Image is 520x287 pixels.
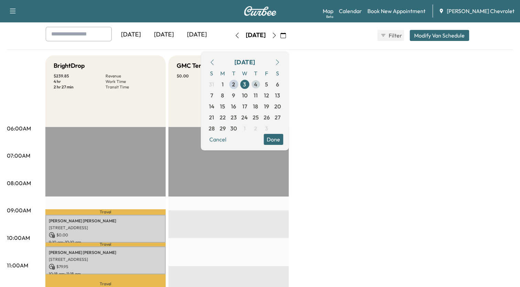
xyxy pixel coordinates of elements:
[49,232,162,238] p: $ 0.00
[221,91,224,99] span: 8
[274,102,281,110] span: 20
[230,124,237,132] span: 30
[232,91,235,99] span: 9
[7,234,30,242] p: 10:00AM
[49,240,162,245] p: 9:10 am - 10:10 am
[7,261,28,269] p: 11:00AM
[106,73,157,79] p: Revenue
[228,68,239,79] span: T
[264,91,269,99] span: 12
[377,30,404,41] button: Filter
[220,124,226,132] span: 29
[106,79,157,84] p: Work Time
[209,102,214,110] span: 14
[242,102,247,110] span: 17
[253,102,258,110] span: 18
[232,80,235,88] span: 2
[323,7,333,15] a: MapBeta
[180,27,213,43] div: [DATE]
[49,264,162,270] p: $ 79.95
[222,80,224,88] span: 1
[49,218,162,224] p: [PERSON_NAME] [PERSON_NAME]
[264,113,270,121] span: 26
[7,151,30,160] p: 07:00AM
[241,113,248,121] span: 24
[114,27,147,43] div: [DATE]
[54,61,85,71] h5: BrightDrop
[264,134,283,145] button: Done
[246,31,266,40] div: [DATE]
[49,225,162,231] p: [STREET_ADDRESS]
[265,80,268,88] span: 5
[54,79,106,84] p: 4 hr
[209,124,215,132] span: 28
[244,6,277,16] img: Curbee Logo
[254,124,257,132] span: 2
[254,91,258,99] span: 11
[253,113,259,121] span: 25
[250,68,261,79] span: T
[49,257,162,262] p: [STREET_ADDRESS]
[276,80,279,88] span: 6
[275,91,280,99] span: 13
[243,80,246,88] span: 3
[209,113,214,121] span: 21
[206,68,217,79] span: S
[265,124,268,132] span: 3
[367,7,425,15] a: Book New Appointment
[389,31,401,40] span: Filter
[339,7,362,15] a: Calendar
[45,243,166,246] p: Travel
[7,206,31,214] p: 09:00AM
[261,68,272,79] span: F
[7,124,31,132] p: 06:00AM
[217,68,228,79] span: M
[447,7,515,15] span: [PERSON_NAME] Chevrolet
[49,271,162,277] p: 10:18 am - 11:18 am
[45,209,166,215] p: Travel
[231,102,236,110] span: 16
[264,102,269,110] span: 19
[275,113,280,121] span: 27
[206,134,230,145] button: Cancel
[244,124,246,132] span: 1
[272,68,283,79] span: S
[49,250,162,255] p: [PERSON_NAME] [PERSON_NAME]
[147,27,180,43] div: [DATE]
[7,179,31,187] p: 08:00AM
[209,80,214,88] span: 31
[220,102,225,110] span: 15
[239,68,250,79] span: W
[254,80,257,88] span: 4
[177,61,212,71] h5: GMC Terrain
[326,14,333,19] div: Beta
[231,113,237,121] span: 23
[210,91,213,99] span: 7
[234,57,255,67] div: [DATE]
[54,73,106,79] p: $ 239.85
[242,91,247,99] span: 10
[177,73,229,79] p: $ 0.00
[410,30,469,41] button: Modify Van Schedule
[54,84,106,90] p: 2 hr 27 min
[106,84,157,90] p: Transit Time
[220,113,226,121] span: 22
